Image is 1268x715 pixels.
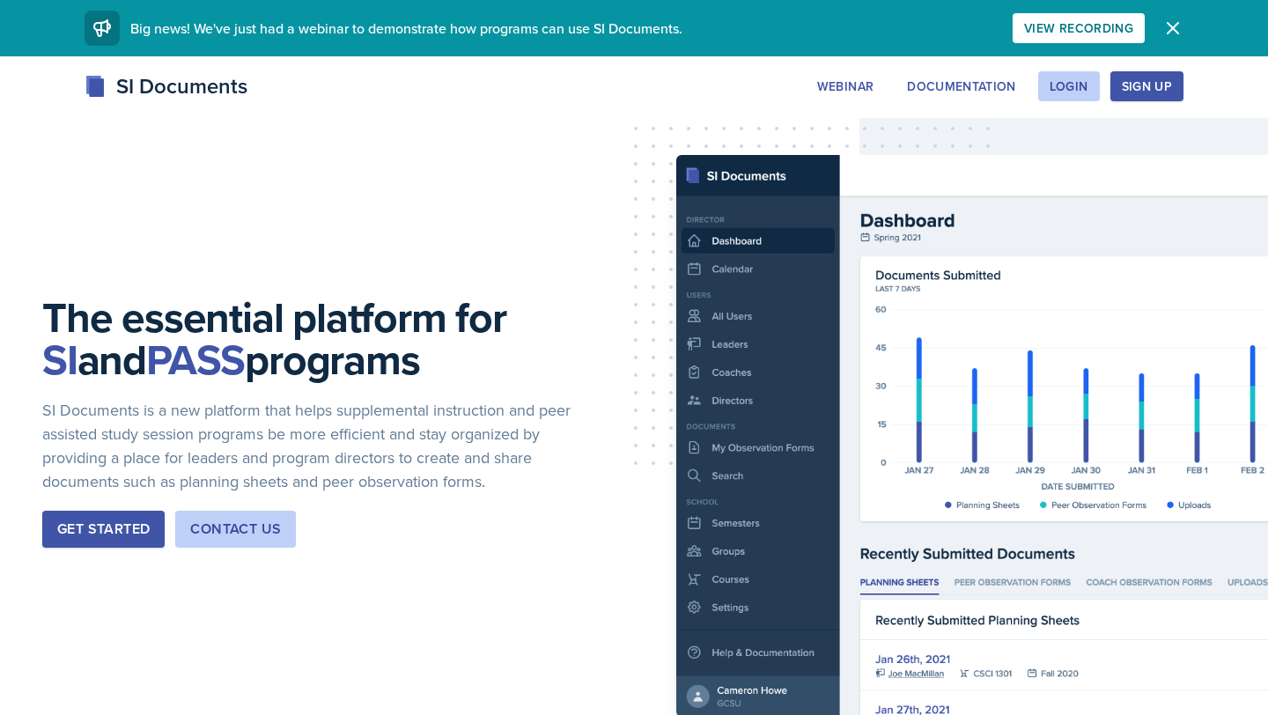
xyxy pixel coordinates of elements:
[1038,71,1100,101] button: Login
[42,511,165,548] button: Get Started
[130,18,682,38] span: Big news! We've just had a webinar to demonstrate how programs can use SI Documents.
[57,519,150,540] div: Get Started
[1013,13,1145,43] button: View Recording
[817,79,874,93] div: Webinar
[1122,79,1172,93] div: Sign Up
[1110,71,1183,101] button: Sign Up
[85,70,247,102] div: SI Documents
[1024,21,1133,35] div: View Recording
[190,519,281,540] div: Contact Us
[806,71,885,101] button: Webinar
[896,71,1028,101] button: Documentation
[907,79,1016,93] div: Documentation
[175,511,296,548] button: Contact Us
[1050,79,1088,93] div: Login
